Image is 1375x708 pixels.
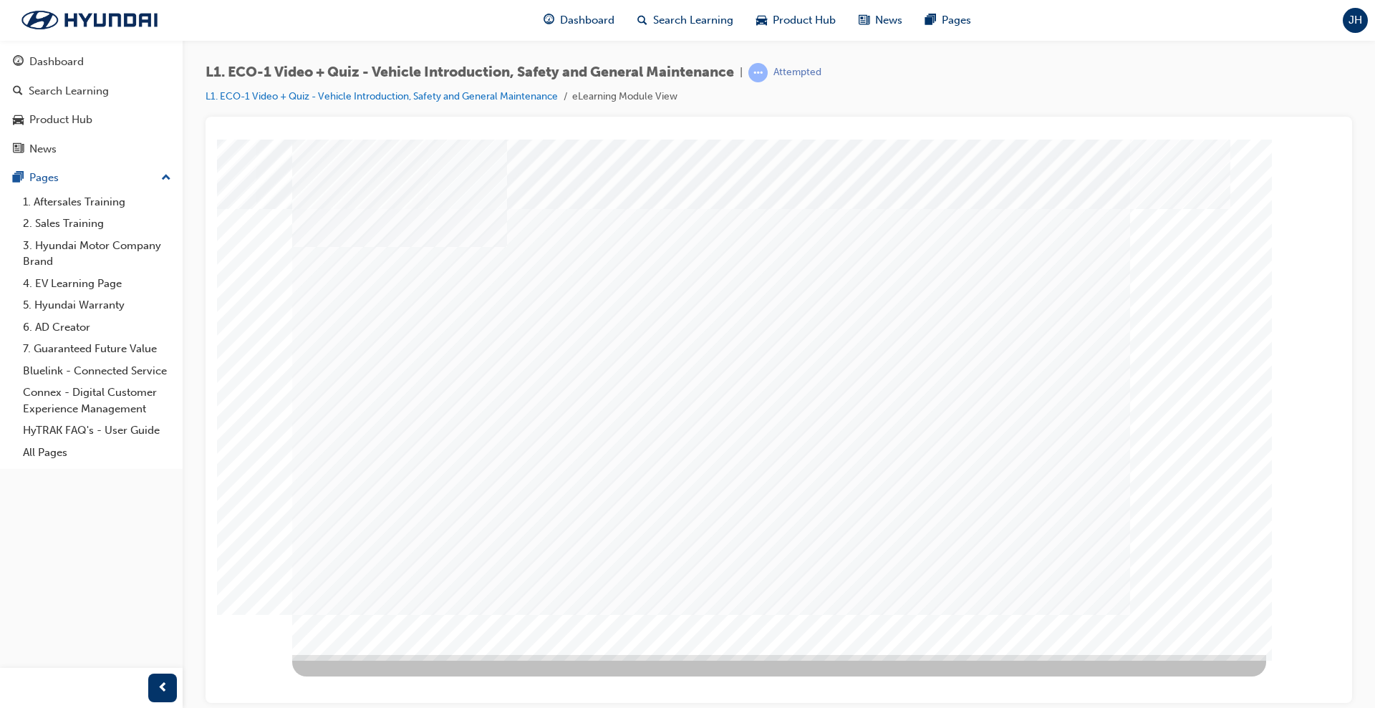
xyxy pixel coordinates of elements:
a: 4. EV Learning Page [17,273,177,295]
a: News [6,136,177,163]
button: JH [1343,8,1368,33]
span: guage-icon [13,56,24,69]
a: Search Learning [6,78,177,105]
span: search-icon [13,85,23,98]
span: Search Learning [653,12,733,29]
span: learningRecordVerb_ATTEMPT-icon [748,63,768,82]
a: pages-iconPages [914,6,983,35]
a: 3. Hyundai Motor Company Brand [17,235,177,273]
span: prev-icon [158,679,168,697]
div: Product Hub [29,112,92,128]
a: 5. Hyundai Warranty [17,294,177,316]
img: Trak [7,5,172,35]
a: car-iconProduct Hub [745,6,847,35]
iframe: Web Object [221,67,903,578]
a: L1. ECO-1 Video + Quiz - Vehicle Introduction, Safety and General Maintenance [206,90,558,102]
button: Pages [6,165,177,191]
a: news-iconNews [847,6,914,35]
span: Dashboard [560,12,614,29]
a: All Pages [17,442,177,464]
a: HyTRAK FAQ's - User Guide [17,420,177,442]
a: Bluelink - Connected Service [17,360,177,382]
a: guage-iconDashboard [532,6,626,35]
div: Dashboard [29,54,84,70]
span: News [875,12,902,29]
span: L1. ECO-1 Video + Quiz - Vehicle Introduction, Safety and General Maintenance [206,64,734,81]
span: car-icon [13,114,24,127]
span: search-icon [637,11,647,29]
div: News [29,141,57,157]
span: pages-icon [925,11,936,29]
span: pages-icon [13,172,24,185]
span: JH [1349,12,1362,29]
a: 1. Aftersales Training [17,191,177,213]
span: car-icon [756,11,767,29]
a: 6. AD Creator [17,316,177,339]
span: Pages [942,12,971,29]
button: DashboardSearch LearningProduct HubNews [6,46,177,165]
a: 7. Guaranteed Future Value [17,338,177,360]
a: search-iconSearch Learning [626,6,745,35]
div: Attempted [773,66,821,79]
a: Connex - Digital Customer Experience Management [17,382,177,420]
span: news-icon [859,11,869,29]
div: Pages [29,170,59,186]
a: 2. Sales Training [17,213,177,235]
a: Product Hub [6,107,177,133]
span: news-icon [13,143,24,156]
li: eLearning Module View [572,89,677,105]
a: Dashboard [6,49,177,75]
span: Product Hub [773,12,836,29]
div: Search Learning [29,83,109,100]
span: guage-icon [544,11,554,29]
span: up-icon [161,169,171,188]
span: | [740,64,743,81]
